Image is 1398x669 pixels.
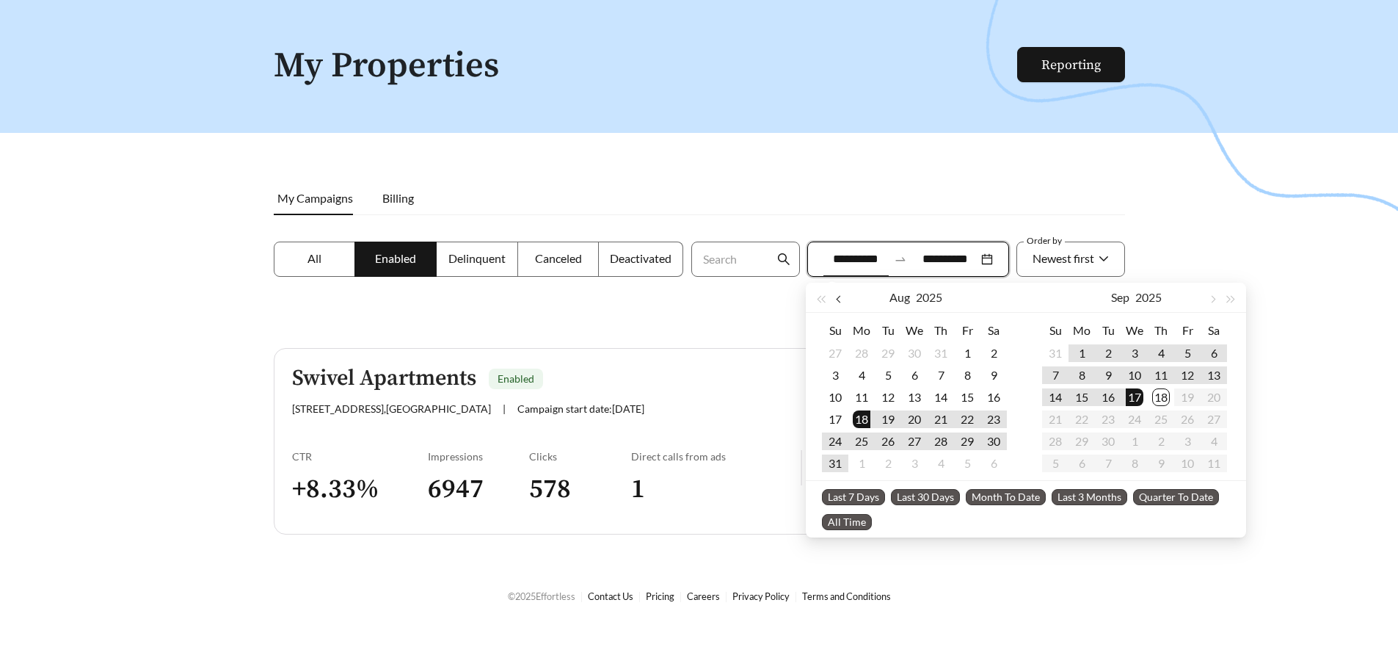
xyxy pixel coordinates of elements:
div: 31 [826,455,844,472]
div: 29 [879,344,897,362]
span: All [307,251,321,265]
td: 2025-08-20 [901,408,928,430]
div: 30 [985,433,1002,450]
div: 30 [906,344,923,362]
span: All Time [822,514,872,530]
button: Aug [889,283,910,312]
span: Newest first [1033,251,1094,265]
td: 2025-09-12 [1174,364,1201,386]
span: [STREET_ADDRESS] , [GEOGRAPHIC_DATA] [292,402,491,415]
td: 2025-08-29 [954,430,980,452]
td: 2025-08-24 [822,430,848,452]
div: 10 [826,388,844,406]
td: 2025-07-29 [875,342,901,364]
span: Canceled [535,251,582,265]
td: 2025-08-21 [928,408,954,430]
td: 2025-08-10 [822,386,848,408]
th: Tu [875,319,901,342]
td: 2025-08-04 [848,364,875,386]
td: 2025-08-09 [980,364,1007,386]
div: 24 [826,433,844,450]
td: 2025-08-12 [875,386,901,408]
span: Enabled [498,372,534,385]
td: 2025-08-03 [822,364,848,386]
div: 17 [826,411,844,428]
div: 5 [1179,344,1196,362]
td: 2025-09-14 [1042,386,1068,408]
span: Last 30 Days [891,489,960,505]
td: 2025-09-05 [954,452,980,474]
div: 16 [985,388,1002,406]
div: 15 [1073,388,1091,406]
td: 2025-08-25 [848,430,875,452]
td: 2025-08-18 [848,408,875,430]
div: 16 [1099,388,1117,406]
th: Su [1042,319,1068,342]
td: 2025-08-13 [901,386,928,408]
td: 2025-08-28 [928,430,954,452]
div: 9 [1099,366,1117,384]
span: Quarter To Date [1133,489,1219,505]
td: 2025-08-19 [875,408,901,430]
span: Billing [382,191,414,205]
div: 7 [932,366,950,384]
td: 2025-07-27 [822,342,848,364]
div: 31 [1046,344,1064,362]
div: CTR [292,450,428,463]
td: 2025-09-06 [980,452,1007,474]
span: to [894,253,907,266]
td: 2025-08-07 [928,364,954,386]
th: Su [822,319,848,342]
td: 2025-09-04 [1148,342,1174,364]
a: Reporting [1041,57,1101,73]
span: Delinquent [448,251,506,265]
td: 2025-09-04 [928,452,954,474]
div: 28 [853,344,870,362]
a: Swivel ApartmentsEnabled[STREET_ADDRESS],[GEOGRAPHIC_DATA]|Campaign start date:[DATE]Download cam... [274,348,1125,535]
div: 5 [879,366,897,384]
td: 2025-08-22 [954,408,980,430]
td: 2025-09-01 [848,452,875,474]
td: 2025-09-11 [1148,364,1174,386]
span: Last 7 Days [822,489,885,505]
td: 2025-08-23 [980,408,1007,430]
div: 26 [879,433,897,450]
td: 2025-07-30 [901,342,928,364]
div: 25 [853,433,870,450]
div: 12 [1179,366,1196,384]
span: Campaign start date: [DATE] [517,402,644,415]
h3: 1 [631,473,801,506]
td: 2025-08-08 [954,364,980,386]
div: 4 [853,366,870,384]
th: Fr [1174,319,1201,342]
td: 2025-09-18 [1148,386,1174,408]
div: 6 [1205,344,1223,362]
th: Mo [848,319,875,342]
div: 21 [932,411,950,428]
th: Th [1148,319,1174,342]
div: 6 [906,366,923,384]
div: 31 [932,344,950,362]
th: Fr [954,319,980,342]
div: 29 [958,433,976,450]
div: 10 [1126,366,1143,384]
span: Last 3 Months [1052,489,1127,505]
img: line [801,450,802,485]
div: 18 [853,411,870,428]
td: 2025-09-06 [1201,342,1227,364]
th: Sa [1201,319,1227,342]
td: 2025-08-01 [954,342,980,364]
div: 3 [826,366,844,384]
td: 2025-09-05 [1174,342,1201,364]
span: Enabled [375,251,416,265]
td: 2025-09-15 [1068,386,1095,408]
td: 2025-08-30 [980,430,1007,452]
div: 17 [1126,388,1143,406]
button: Reporting [1017,47,1125,82]
td: 2025-09-08 [1068,364,1095,386]
div: 14 [1046,388,1064,406]
th: Mo [1068,319,1095,342]
td: 2025-09-03 [901,452,928,474]
h3: + 8.33 % [292,473,428,506]
div: 4 [1152,344,1170,362]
